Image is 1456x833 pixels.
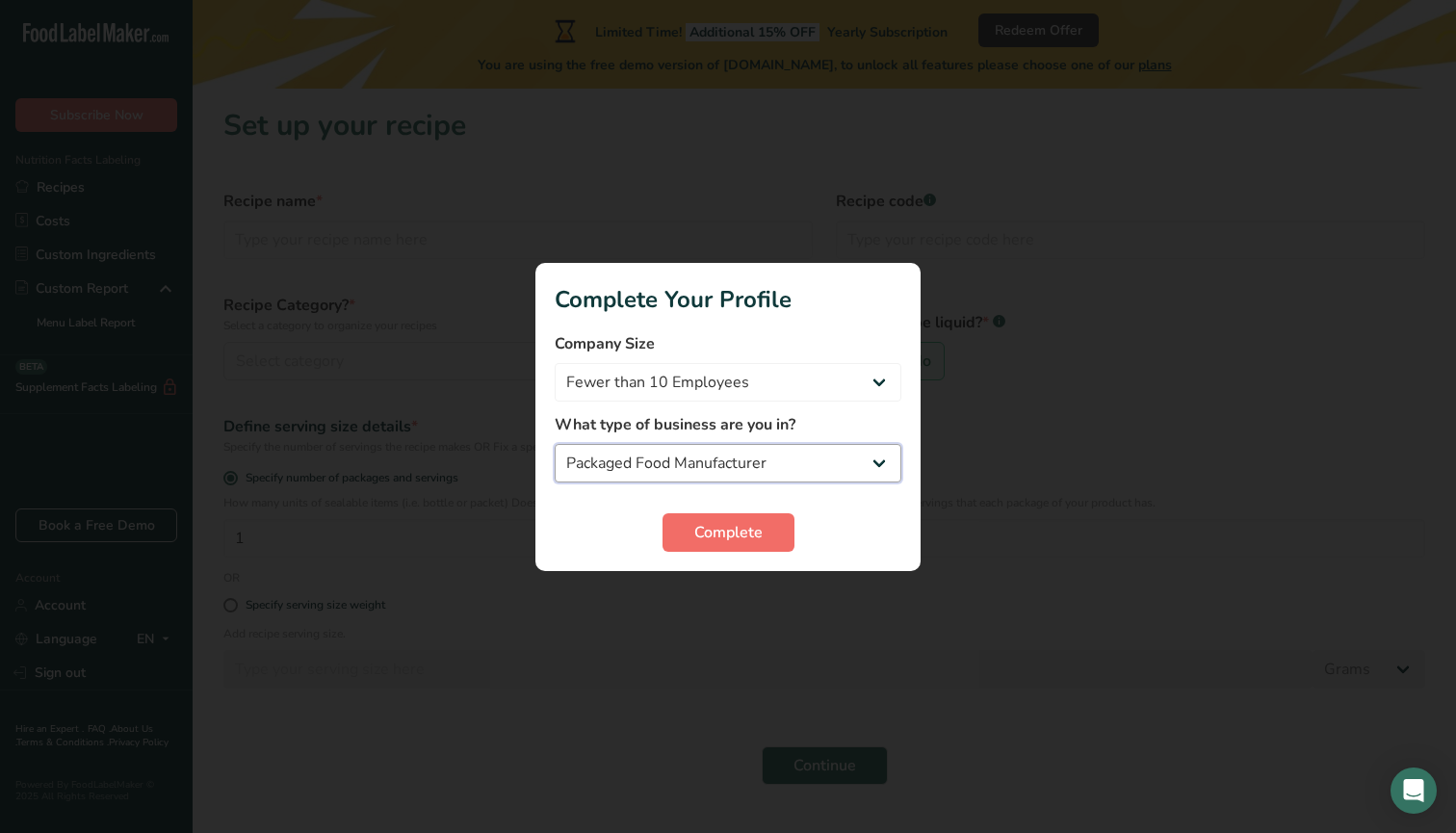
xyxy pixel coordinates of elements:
span: Complete [694,521,763,544]
button: Complete [663,513,794,552]
div: Open Intercom Messenger [1391,768,1437,814]
h1: Complete Your Profile [555,282,901,317]
label: Company Size [555,332,901,355]
label: What type of business are you in? [555,413,901,436]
